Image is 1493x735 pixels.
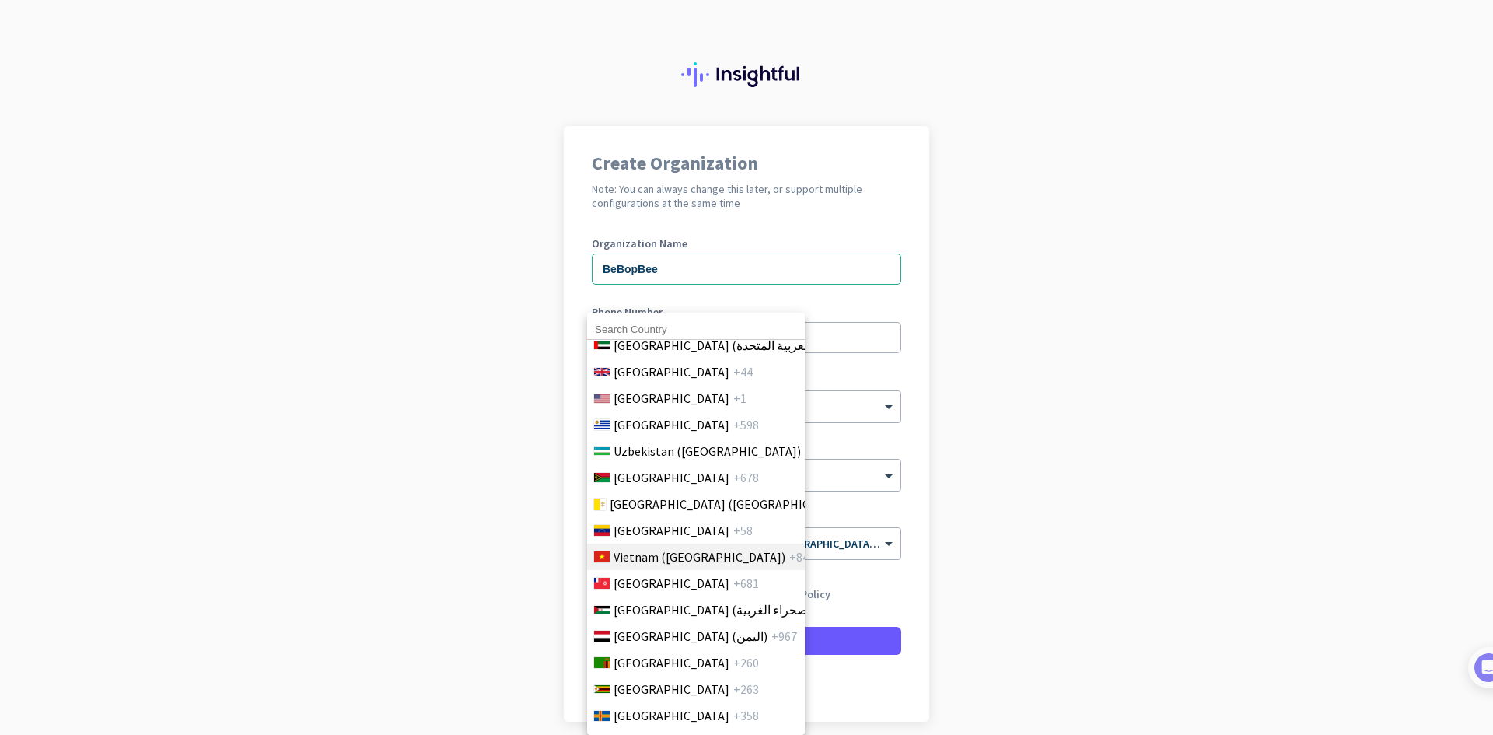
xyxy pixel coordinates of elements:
[614,336,859,355] span: [GEOGRAPHIC_DATA] (‫الإمارات العربية المتحدة‬‎)
[733,415,759,434] span: +598
[614,653,729,672] span: [GEOGRAPHIC_DATA]
[614,521,729,540] span: [GEOGRAPHIC_DATA]
[733,362,753,381] span: +44
[733,680,759,698] span: +263
[614,362,729,381] span: [GEOGRAPHIC_DATA]
[614,548,785,566] span: Vietnam ([GEOGRAPHIC_DATA])
[789,548,809,566] span: +84
[805,442,830,460] span: +998
[733,389,746,408] span: +1
[614,442,801,460] span: Uzbekistan ([GEOGRAPHIC_DATA])
[614,706,729,725] span: [GEOGRAPHIC_DATA]
[614,627,767,646] span: [GEOGRAPHIC_DATA] (‫اليمن‬‎)
[614,389,729,408] span: [GEOGRAPHIC_DATA]
[733,468,759,487] span: +678
[614,680,729,698] span: [GEOGRAPHIC_DATA]
[733,653,759,672] span: +260
[614,574,729,593] span: [GEOGRAPHIC_DATA]
[614,468,729,487] span: [GEOGRAPHIC_DATA]
[614,600,819,619] span: [GEOGRAPHIC_DATA] (‫الصحراء الغربية‬‎)
[614,415,729,434] span: [GEOGRAPHIC_DATA]
[771,627,797,646] span: +967
[610,495,852,513] span: [GEOGRAPHIC_DATA] ([GEOGRAPHIC_DATA])
[733,706,759,725] span: +358
[733,574,759,593] span: +681
[587,320,805,340] input: Search Country
[733,521,753,540] span: +58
